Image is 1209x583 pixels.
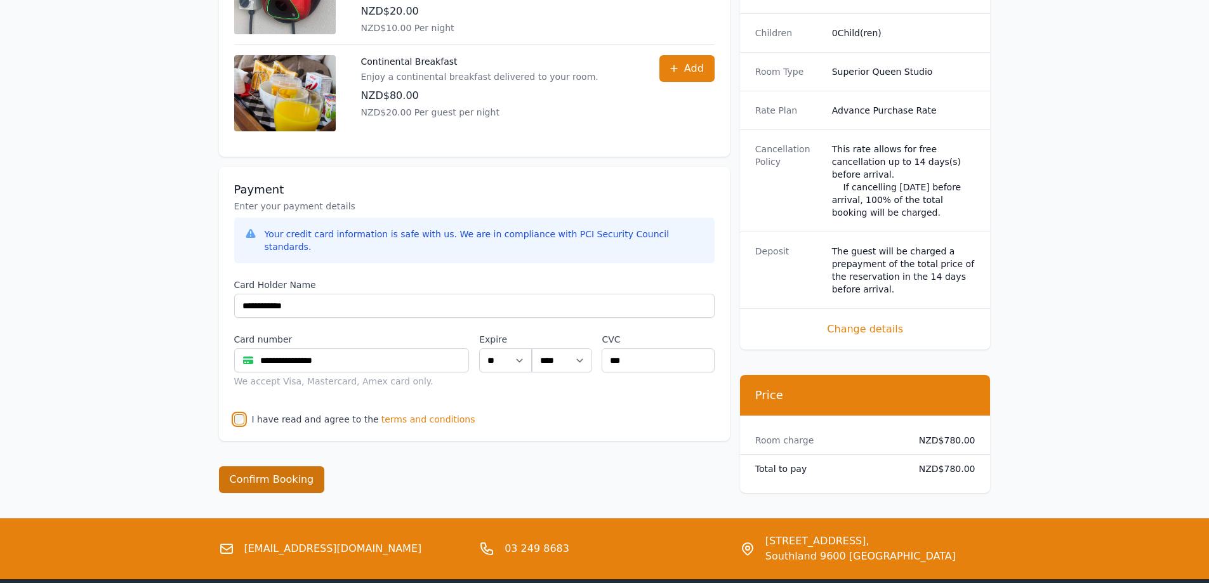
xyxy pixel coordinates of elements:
[234,182,715,197] h3: Payment
[755,434,899,447] dt: Room charge
[832,245,975,296] dd: The guest will be charged a prepayment of the total price of the reservation in the 14 days befor...
[659,55,715,82] button: Add
[765,534,956,549] span: [STREET_ADDRESS],
[234,200,715,213] p: Enter your payment details
[832,143,975,219] div: This rate allows for free cancellation up to 14 days(s) before arrival. If cancelling [DATE] befo...
[219,466,325,493] button: Confirm Booking
[265,228,704,253] div: Your credit card information is safe with us. We are in compliance with PCI Security Council stan...
[479,333,532,346] label: Expire
[602,333,714,346] label: CVC
[361,4,634,19] p: NZD$20.00
[755,143,822,219] dt: Cancellation Policy
[234,55,336,131] img: Continental Breakfast
[361,22,634,34] p: NZD$10.00 Per night
[909,434,975,447] dd: NZD$780.00
[832,104,975,117] dd: Advance Purchase Rate
[361,106,598,119] p: NZD$20.00 Per guest per night
[234,375,470,388] div: We accept Visa, Mastercard, Amex card only.
[361,88,598,103] p: NZD$80.00
[755,462,899,475] dt: Total to pay
[361,55,598,68] p: Continental Breakfast
[252,414,379,424] label: I have read and agree to the
[755,388,975,403] h3: Price
[832,65,975,78] dd: Superior Queen Studio
[755,322,975,337] span: Change details
[244,541,422,556] a: [EMAIL_ADDRESS][DOMAIN_NAME]
[765,549,956,564] span: Southland 9600 [GEOGRAPHIC_DATA]
[234,278,715,291] label: Card Holder Name
[755,65,822,78] dt: Room Type
[909,462,975,475] dd: NZD$780.00
[381,413,475,426] span: terms and conditions
[755,104,822,117] dt: Rate Plan
[361,70,598,83] p: Enjoy a continental breakfast delivered to your room.
[755,27,822,39] dt: Children
[684,61,704,76] span: Add
[532,333,591,346] label: .
[234,333,470,346] label: Card number
[505,541,569,556] a: 03 249 8683
[755,245,822,296] dt: Deposit
[832,27,975,39] dd: 0 Child(ren)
